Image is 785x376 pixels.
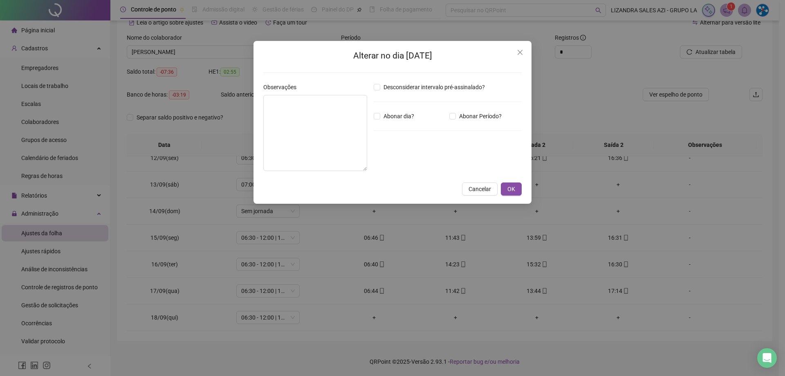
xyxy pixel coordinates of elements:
span: Cancelar [469,185,491,194]
span: OK [507,185,515,194]
label: Observações [263,83,302,92]
h2: Alterar no dia [DATE] [263,49,522,63]
button: Cancelar [462,182,498,196]
div: Open Intercom Messenger [757,348,777,368]
button: OK [501,182,522,196]
button: Close [514,46,527,59]
span: close [517,49,523,56]
span: Desconsiderar intervalo pré-assinalado? [380,83,488,92]
span: Abonar dia? [380,112,417,121]
span: Abonar Período? [456,112,505,121]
